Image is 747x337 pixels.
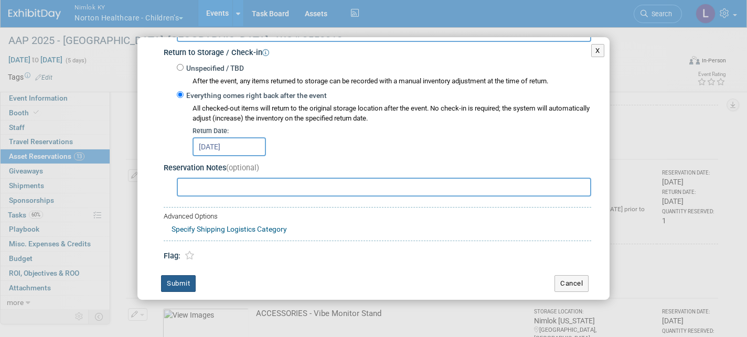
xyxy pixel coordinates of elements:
div: Return to Storage / Check-in [164,45,591,59]
div: Advanced Options [164,212,591,222]
input: Return Date [193,137,266,156]
button: Cancel [554,275,589,292]
div: Return Date: [193,126,591,136]
span: Flag: [164,252,180,260]
button: X [591,44,604,58]
label: Unspecified / TBD [184,63,244,74]
div: All checked-out items will return to the original storage location after the event. No check-in i... [193,104,591,124]
div: After the event, any items returned to storage can be recorded with a manual inventory adjustment... [177,74,591,86]
label: Everything comes right back after the event [184,91,327,101]
div: Reservation Notes [164,163,591,174]
button: Submit [161,275,196,292]
a: Specify Shipping Logistics Category [172,225,287,233]
span: (optional) [226,164,259,172]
